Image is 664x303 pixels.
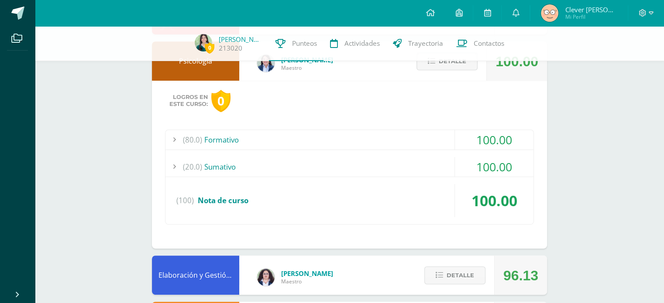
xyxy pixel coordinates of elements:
span: Actividades [344,39,380,48]
div: 100.00 [455,130,533,150]
a: Trayectoria [386,26,450,61]
span: Maestro [281,278,333,285]
span: (80.0) [183,130,202,150]
img: c6a0bfaf15cb9618c68d5db85ac61b27.png [541,4,558,22]
img: 2097ebf683c410a63f2781693a60a0cb.png [195,34,212,51]
span: [PERSON_NAME] [281,269,333,278]
div: 100.00 [495,42,538,81]
img: ba02aa29de7e60e5f6614f4096ff8928.png [257,269,275,286]
span: Punteos [292,39,317,48]
span: Trayectoria [408,39,443,48]
div: 100.00 [455,157,533,177]
div: Elaboración y Gestión de Proyectos [152,255,239,295]
span: (100) [176,184,194,217]
img: 101204560ce1c1800cde82bcd5e5712f.png [257,54,275,72]
a: Contactos [450,26,511,61]
a: 213020 [219,44,242,53]
div: 0 [211,90,231,112]
a: Actividades [323,26,386,61]
span: Detalle [439,53,466,69]
span: Maestro [281,64,333,71]
span: Logros en este curso: [169,94,208,108]
span: Clever [PERSON_NAME] [565,5,617,14]
span: Mi Perfil [565,13,617,20]
span: (20.0) [183,157,202,177]
div: Formativo [165,130,533,150]
div: Psicología [152,41,239,81]
a: [PERSON_NAME] [219,35,262,44]
button: Detalle [424,266,485,284]
span: Detalle [447,267,474,283]
button: Detalle [416,52,478,70]
div: 96.13 [503,256,538,295]
div: Sumativo [165,157,533,177]
span: Contactos [474,39,504,48]
a: Punteos [269,26,323,61]
span: 0 [205,42,214,53]
div: 100.00 [455,184,533,217]
span: Nota de curso [198,195,248,205]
